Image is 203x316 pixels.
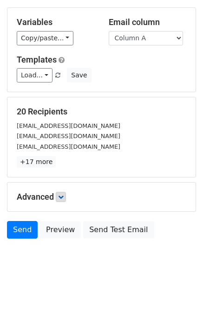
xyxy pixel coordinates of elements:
button: Save [67,68,91,82]
small: [EMAIL_ADDRESS][DOMAIN_NAME] [17,143,120,150]
small: [EMAIL_ADDRESS][DOMAIN_NAME] [17,122,120,129]
h5: Email column [109,17,187,27]
h5: 20 Recipients [17,107,186,117]
a: Send Test Email [83,221,154,239]
a: Templates [17,55,57,64]
a: Load... [17,68,52,82]
a: Copy/paste... [17,31,73,45]
iframe: Chat Widget [157,272,203,316]
a: Preview [40,221,81,239]
h5: Variables [17,17,95,27]
a: Send [7,221,38,239]
a: +17 more [17,156,56,168]
small: [EMAIL_ADDRESS][DOMAIN_NAME] [17,133,120,139]
h5: Advanced [17,192,186,202]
